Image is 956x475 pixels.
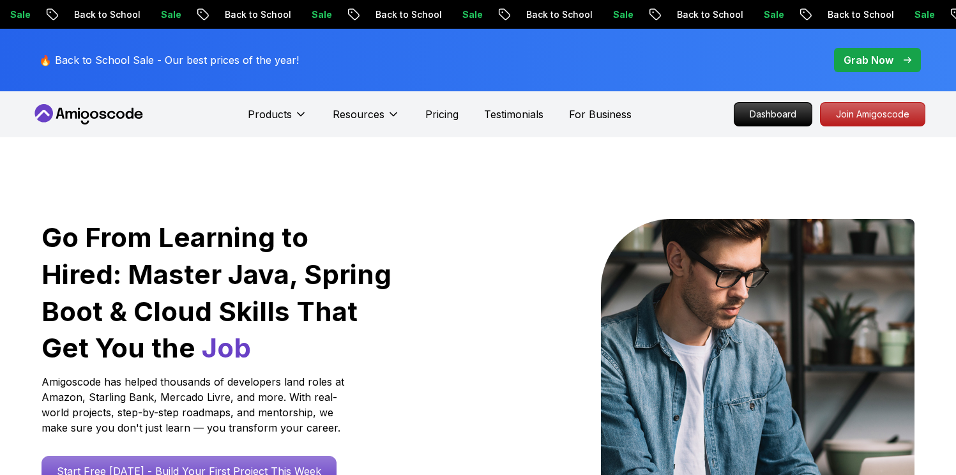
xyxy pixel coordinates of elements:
p: Sale [817,8,858,21]
p: Amigoscode has helped thousands of developers land roles at Amazon, Starling Bank, Mercado Livre,... [42,374,348,435]
button: Resources [333,107,400,132]
a: Dashboard [734,102,812,126]
p: 🔥 Back to School Sale - Our best prices of the year! [39,52,299,68]
a: Join Amigoscode [820,102,925,126]
p: Dashboard [734,103,812,126]
a: Testimonials [484,107,543,122]
button: Products [248,107,307,132]
p: Sale [667,8,708,21]
h1: Go From Learning to Hired: Master Java, Spring Boot & Cloud Skills That Get You the [42,219,393,366]
a: Pricing [425,107,459,122]
p: Products [248,107,292,122]
a: For Business [569,107,632,122]
p: Back to School [278,8,365,21]
p: Sale [64,8,105,21]
p: Sale [365,8,406,21]
p: Grab Now [844,52,893,68]
p: Resources [333,107,384,122]
p: Sale [215,8,255,21]
p: Join Amigoscode [821,103,925,126]
span: Job [202,331,251,364]
p: Back to School [580,8,667,21]
p: Back to School [731,8,817,21]
p: Back to School [128,8,215,21]
p: Back to School [429,8,516,21]
p: Sale [516,8,557,21]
